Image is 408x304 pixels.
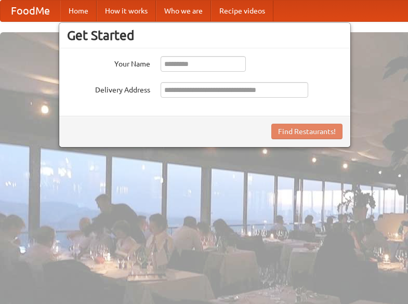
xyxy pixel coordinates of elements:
[97,1,156,21] a: How it works
[211,1,273,21] a: Recipe videos
[67,82,150,95] label: Delivery Address
[60,1,97,21] a: Home
[1,1,60,21] a: FoodMe
[271,124,343,139] button: Find Restaurants!
[67,28,343,43] h3: Get Started
[67,56,150,69] label: Your Name
[156,1,211,21] a: Who we are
